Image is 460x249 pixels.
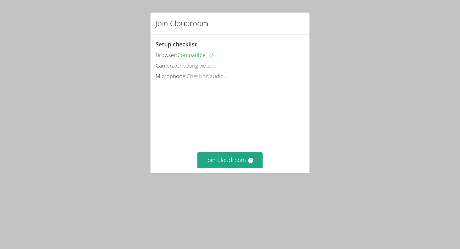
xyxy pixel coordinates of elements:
span: Browser: [156,51,177,59]
span: Setup checklist [156,40,197,48]
h2: Join Cloudroom [156,18,208,29]
span: Compatible [177,51,214,59]
span: Checking video... [176,62,216,69]
span: Microphone: [156,72,187,80]
button: Join Cloudroom [197,152,263,168]
span: Checking audio... [187,72,227,80]
span: Camera: [156,62,176,69]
